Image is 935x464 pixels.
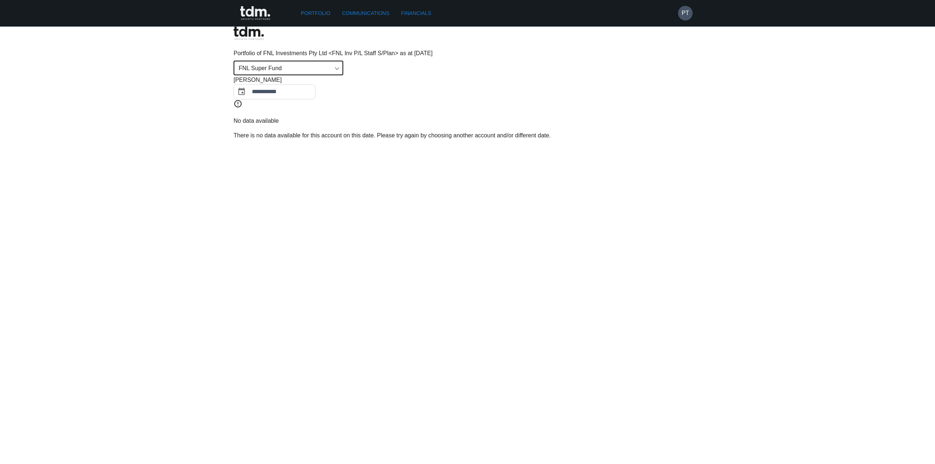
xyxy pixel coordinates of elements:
p: Portfolio of FNL Investments Pty Ltd <FNL Inv P/L Staff S/Plan> as at [DATE] [234,49,701,58]
a: Communications [339,7,393,20]
a: Financials [398,7,434,20]
button: Choose date, selected date is Aug 31, 2025 [234,84,249,99]
p: There is no data available for this account on this date. Please try again by choosing another ac... [234,131,701,140]
button: PT [678,6,693,20]
a: Portfolio [298,7,333,20]
div: FNL Super Fund [234,61,343,75]
h6: PT [682,9,689,18]
p: No data available [234,117,701,125]
span: [PERSON_NAME] [234,76,282,84]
